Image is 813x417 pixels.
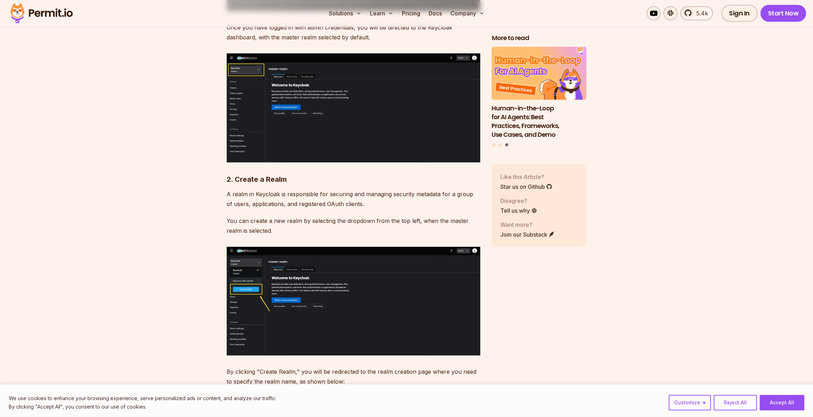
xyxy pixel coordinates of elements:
p: We use cookies to enhance your browsing experience, serve personalized ads or content, and analyz... [9,394,277,403]
p: A realm in Keycloak is responsible for securing and managing security metadata for a group of use... [227,189,480,209]
img: image.png [227,53,480,162]
a: Human-in-the-Loop for AI Agents: Best Practices, Frameworks, Use Cases, and DemoHuman-in-the-Loop... [492,47,586,139]
p: Once you have logged in with admin credentials, you will be directed to the Keycloak dashboard, w... [227,23,480,42]
img: Human-in-the-Loop for AI Agents: Best Practices, Frameworks, Use Cases, and Demo [492,47,586,100]
button: Accept All [760,395,804,410]
a: Docs [426,6,445,20]
button: Go to slide 1 [493,143,495,146]
button: Solutions [326,6,364,20]
a: Star us on Github [500,182,552,191]
a: Start Now [760,5,806,22]
button: Company [448,6,487,20]
h2: More to read [492,34,586,43]
p: Like this Article? [500,173,552,181]
a: Tell us why [500,206,537,215]
p: You can create a new realm by selecting the dropdown from the top left, when the master realm is ... [227,216,480,236]
span: 5.4k [692,9,708,18]
p: Want more? [500,220,555,229]
button: Learn [367,6,396,20]
button: Go to slide 2 [499,143,502,146]
p: By clicking "Create Realm," you will be redirected to the realm creation page where you need to s... [227,367,480,386]
a: Pricing [399,6,423,20]
img: Permit logo [7,1,76,25]
button: Go to slide 3 [505,143,508,147]
button: Customize [669,395,711,410]
li: 3 of 3 [492,47,586,139]
img: image.png [227,247,480,355]
button: Reject All [714,395,757,410]
strong: 2. Create a Realm [227,175,287,184]
a: Join our Substack [500,230,555,239]
h3: Human-in-the-Loop for AI Agents: Best Practices, Frameworks, Use Cases, and Demo [492,104,586,139]
a: 5.4k [680,6,713,20]
div: Posts [492,47,586,148]
a: Sign In [721,5,757,22]
p: Disagree? [500,197,537,205]
p: By clicking "Accept All", you consent to our use of cookies. [9,403,277,411]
